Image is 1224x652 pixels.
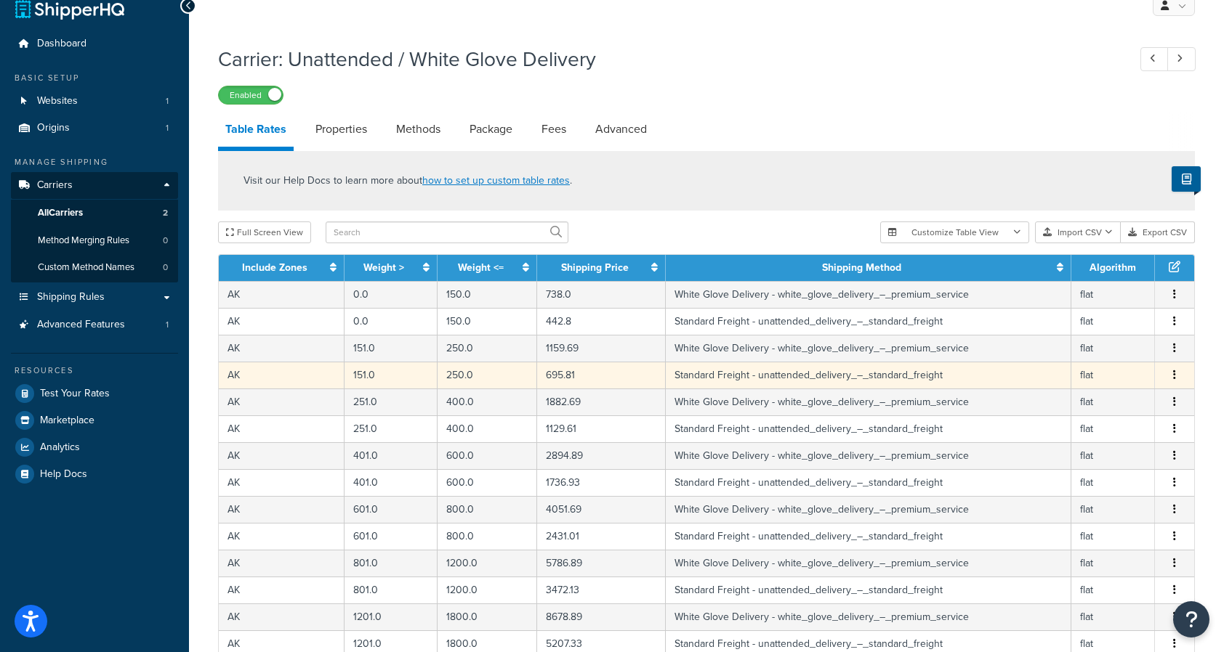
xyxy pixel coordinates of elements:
[40,415,94,427] span: Marketplace
[666,442,1071,469] td: White Glove Delivery - white_glove_delivery_–_premium_service
[666,308,1071,335] td: Standard Freight - unattended_delivery_–_standard_freight
[537,335,665,362] td: 1159.69
[666,523,1071,550] td: Standard Freight - unattended_delivery_–_standard_freight
[822,260,901,275] a: Shipping Method
[1071,550,1155,576] td: flat
[537,442,665,469] td: 2894.89
[326,221,568,243] input: Search
[438,442,537,469] td: 600.0
[458,260,504,275] a: Weight <=
[218,45,1114,73] h1: Carrier: Unattended / White Glove Delivery
[1071,255,1155,281] th: Algorithm
[219,576,345,603] td: AK
[11,461,178,487] a: Help Docs
[588,112,654,147] a: Advanced
[438,362,537,388] td: 250.0
[666,550,1071,576] td: White Glove Delivery - white_glove_delivery_–_premium_service
[537,523,665,550] td: 2431.01
[166,95,169,107] span: 1
[1140,47,1169,71] a: Previous Record
[345,335,438,362] td: 151.0
[666,362,1071,388] td: Standard Freight - unattended_delivery_–_standard_freight
[1167,47,1196,71] a: Next Record
[345,442,438,469] td: 401.0
[537,362,665,388] td: 695.81
[462,112,520,147] a: Package
[537,281,665,308] td: 738.0
[219,496,345,523] td: AK
[37,38,86,50] span: Dashboard
[666,281,1071,308] td: White Glove Delivery - white_glove_delivery_–_premium_service
[666,496,1071,523] td: White Glove Delivery - white_glove_delivery_–_premium_service
[363,260,404,275] a: Weight >
[438,335,537,362] td: 250.0
[537,388,665,415] td: 1882.69
[11,407,178,433] a: Marketplace
[38,207,83,219] span: All Carriers
[345,281,438,308] td: 0.0
[1071,308,1155,335] td: flat
[1071,603,1155,630] td: flat
[11,88,178,115] a: Websites1
[345,496,438,523] td: 601.0
[163,261,168,274] span: 0
[11,434,178,460] a: Analytics
[537,603,665,630] td: 8678.89
[11,380,178,407] li: Test Your Rates
[1173,601,1209,637] button: Open Resource Center
[37,95,78,107] span: Websites
[1071,281,1155,308] td: flat
[345,415,438,442] td: 251.0
[1071,388,1155,415] td: flat
[11,156,178,168] div: Manage Shipping
[219,335,345,362] td: AK
[537,415,665,442] td: 1129.61
[345,550,438,576] td: 801.0
[219,603,345,630] td: AK
[438,281,537,308] td: 150.0
[11,284,178,311] a: Shipping Rules
[345,603,438,630] td: 1201.0
[219,550,345,576] td: AK
[438,523,537,550] td: 800.0
[666,388,1071,415] td: White Glove Delivery - white_glove_delivery_–_premium_service
[308,112,374,147] a: Properties
[219,308,345,335] td: AK
[1071,576,1155,603] td: flat
[345,576,438,603] td: 801.0
[880,221,1029,243] button: Customize Table View
[666,415,1071,442] td: Standard Freight - unattended_delivery_–_standard_freight
[11,72,178,84] div: Basic Setup
[37,179,73,192] span: Carriers
[438,388,537,415] td: 400.0
[38,261,134,274] span: Custom Method Names
[1071,335,1155,362] td: flat
[11,115,178,142] li: Origins
[11,227,178,254] li: Method Merging Rules
[163,235,168,247] span: 0
[537,550,665,576] td: 5786.89
[537,576,665,603] td: 3472.13
[666,469,1071,496] td: Standard Freight - unattended_delivery_–_standard_freight
[1071,523,1155,550] td: flat
[438,308,537,335] td: 150.0
[11,30,178,57] li: Dashboard
[345,388,438,415] td: 251.0
[37,291,105,303] span: Shipping Rules
[11,88,178,115] li: Websites
[219,388,345,415] td: AK
[40,441,80,454] span: Analytics
[534,112,573,147] a: Fees
[219,362,345,388] td: AK
[666,576,1071,603] td: Standard Freight - unattended_delivery_–_standard_freight
[1071,469,1155,496] td: flat
[163,207,168,219] span: 2
[11,254,178,281] a: Custom Method Names0
[1035,221,1121,243] button: Import CSV
[37,122,70,134] span: Origins
[438,603,537,630] td: 1800.0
